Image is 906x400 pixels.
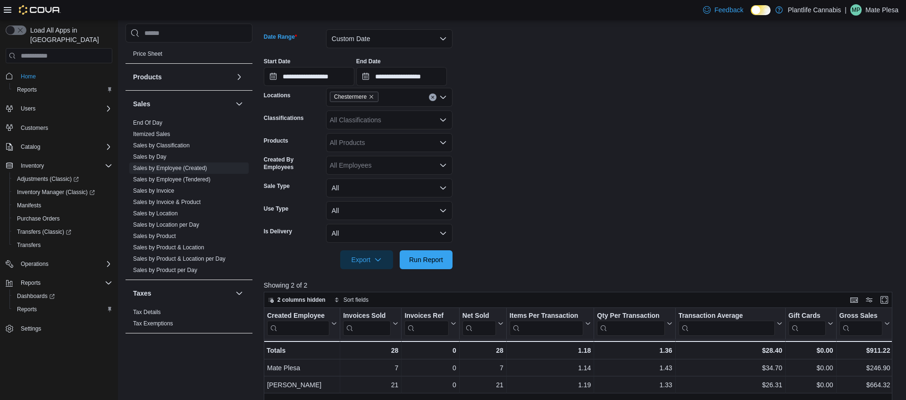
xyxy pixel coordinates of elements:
[510,363,591,374] div: 1.14
[9,238,116,252] button: Transfers
[845,4,847,16] p: |
[133,153,167,160] a: Sales by Day
[13,213,112,224] span: Purchase Orders
[17,122,112,134] span: Customers
[133,130,170,138] span: Itemized Sales
[264,58,291,65] label: Start Date
[839,363,890,374] div: $246.90
[133,51,162,57] a: Price Sheet
[439,94,447,101] button: Open list of options
[2,322,116,335] button: Settings
[17,188,95,196] span: Inventory Manager (Classic)
[133,131,170,137] a: Itemized Sales
[133,176,210,183] a: Sales by Employee (Tendered)
[334,92,367,102] span: Chestermere
[17,277,112,289] span: Reports
[597,312,664,321] div: Qty Per Transaction
[133,309,161,315] a: Tax Details
[865,4,898,16] p: Mate Plesa
[133,142,190,149] a: Sales by Classification
[17,258,112,270] span: Operations
[462,312,503,336] button: Net Sold
[330,294,372,306] button: Sort fields
[340,250,393,269] button: Export
[133,308,161,316] span: Tax Details
[2,121,116,135] button: Customers
[597,312,672,336] button: Qty Per Transaction
[133,255,226,262] a: Sales by Product & Location per Day
[326,179,453,197] button: All
[462,363,503,374] div: 7
[267,312,329,321] div: Created Employee
[264,92,291,99] label: Locations
[26,26,112,44] span: Load All Apps in [GEOGRAPHIC_DATA]
[2,102,116,115] button: Users
[21,162,44,170] span: Inventory
[264,228,292,235] label: Is Delivery
[13,226,112,238] span: Transfers (Classic)
[344,296,369,304] span: Sort fields
[864,294,875,306] button: Display options
[439,116,447,124] button: Open list of options
[126,48,252,63] div: Pricing
[343,345,398,356] div: 28
[21,325,41,332] span: Settings
[343,312,398,336] button: Invoices Sold
[678,380,782,391] div: $26.31
[9,186,116,199] a: Inventory Manager (Classic)
[133,232,176,240] span: Sales by Product
[264,294,329,306] button: 2 columns hidden
[13,304,41,315] a: Reports
[133,99,151,109] h3: Sales
[439,162,447,169] button: Open list of options
[264,281,898,290] p: Showing 2 of 2
[2,276,116,289] button: Reports
[6,65,112,360] nav: Complex example
[17,86,37,94] span: Reports
[850,4,862,16] div: Mate Plesa
[788,4,841,16] p: Plantlife Cannabis
[17,277,44,289] button: Reports
[404,345,456,356] div: 0
[597,363,672,374] div: 1.43
[17,70,112,82] span: Home
[17,215,60,222] span: Purchase Orders
[17,141,44,153] button: Catalog
[133,99,232,109] button: Sales
[326,29,453,48] button: Custom Date
[234,98,245,110] button: Sales
[439,139,447,146] button: Open list of options
[133,176,210,183] span: Sales by Employee (Tendered)
[277,296,326,304] span: 2 columns hidden
[678,312,774,336] div: Transaction Average
[126,306,252,333] div: Taxes
[267,363,337,374] div: Mate Plesa
[264,114,304,122] label: Classifications
[133,119,162,126] a: End Of Day
[343,380,398,391] div: 21
[356,58,381,65] label: End Date
[678,312,782,336] button: Transaction Average
[133,244,204,251] a: Sales by Product & Location
[126,117,252,280] div: Sales
[326,201,453,220] button: All
[678,345,782,356] div: $28.40
[17,323,45,334] a: Settings
[17,292,55,300] span: Dashboards
[133,72,162,82] h3: Products
[17,122,52,134] a: Customers
[404,312,448,336] div: Invoices Ref
[21,105,35,112] span: Users
[264,156,322,171] label: Created By Employees
[510,380,591,391] div: 1.19
[462,380,503,391] div: 21
[404,363,456,374] div: 0
[852,4,860,16] span: MP
[404,312,456,336] button: Invoices Ref
[17,103,112,114] span: Users
[2,257,116,271] button: Operations
[343,312,391,336] div: Invoices Sold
